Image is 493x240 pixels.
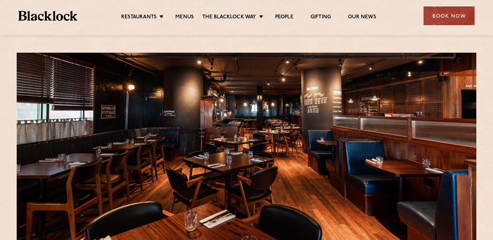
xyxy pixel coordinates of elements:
[18,11,77,21] img: BL_Textured_Logo-footer-cropped.svg
[175,14,194,21] a: Menus
[275,14,293,21] a: People
[348,14,376,21] a: Our News
[121,14,157,21] a: Restaurants
[311,14,331,21] a: Gifting
[424,6,475,25] div: Book Now
[202,14,256,21] a: The Blacklock Way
